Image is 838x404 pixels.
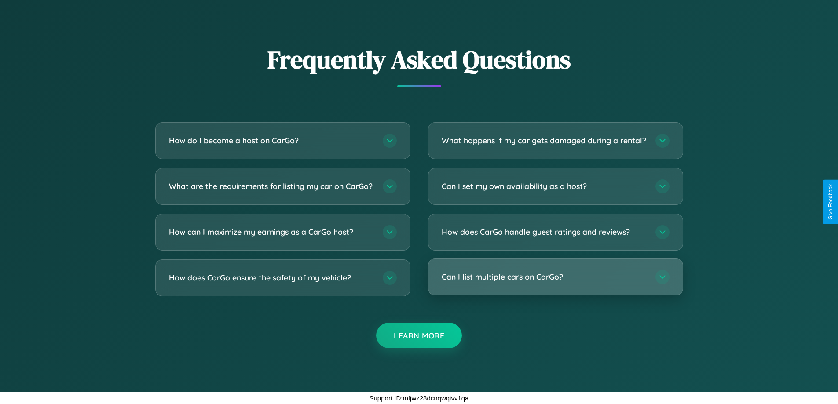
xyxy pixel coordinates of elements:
[442,181,647,192] h3: Can I set my own availability as a host?
[442,135,647,146] h3: What happens if my car gets damaged during a rental?
[155,43,683,76] h2: Frequently Asked Questions
[827,184,834,220] div: Give Feedback
[169,135,374,146] h3: How do I become a host on CarGo?
[169,272,374,283] h3: How does CarGo ensure the safety of my vehicle?
[370,392,469,404] p: Support ID: mfjwz28dcnqwqivv1qa
[169,181,374,192] h3: What are the requirements for listing my car on CarGo?
[169,226,374,237] h3: How can I maximize my earnings as a CarGo host?
[376,323,462,348] button: Learn More
[442,271,647,282] h3: Can I list multiple cars on CarGo?
[442,226,647,237] h3: How does CarGo handle guest ratings and reviews?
